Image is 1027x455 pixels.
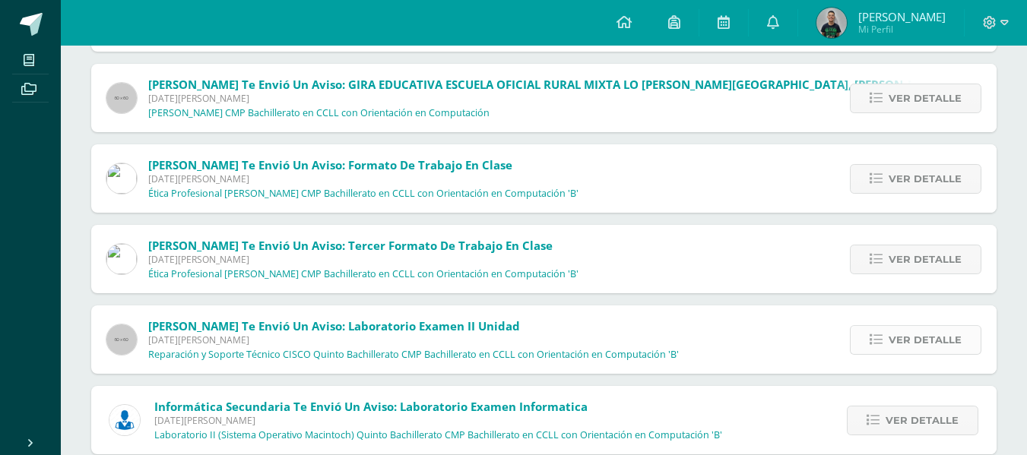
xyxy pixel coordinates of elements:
p: Laboratorio II (Sistema Operativo Macintoch) Quinto Bachillerato CMP Bachillerato en CCLL con Ori... [154,429,722,441]
p: [PERSON_NAME] CMP Bachillerato en CCLL con Orientación en Computación [148,107,490,119]
span: [DATE][PERSON_NAME] [148,253,578,266]
span: [DATE][PERSON_NAME] [148,172,578,185]
span: [DATE][PERSON_NAME] [154,414,722,427]
img: 60x60 [106,324,137,355]
img: 6ed6846fa57649245178fca9fc9a58dd.png [109,405,140,435]
span: [PERSON_NAME] [858,9,946,24]
span: [PERSON_NAME] te envió un aviso: Formato de trabajo en clase [148,157,512,172]
img: 6dfd641176813817be49ede9ad67d1c4.png [106,163,137,194]
img: 8c8227e158d39d8427a23b5ac134577f.png [816,8,847,38]
span: Ver detalle [889,84,962,112]
img: 6dfd641176813817be49ede9ad67d1c4.png [106,244,137,274]
span: Mi Perfil [858,23,946,36]
span: [PERSON_NAME] te envió un aviso: Laboratorio Examen II Unidad [148,318,520,333]
span: Ver detalle [886,406,959,434]
span: Informática Secundaria te envió un aviso: Laboratorio Examen Informatica [154,399,588,414]
span: [PERSON_NAME] te envió un aviso: Tercer formato de trabajo en clase [148,238,553,253]
p: Ética Profesional [PERSON_NAME] CMP Bachillerato en CCLL con Orientación en Computación 'B' [148,268,578,280]
p: Ética Profesional [PERSON_NAME] CMP Bachillerato en CCLL con Orientación en Computación 'B' [148,188,578,200]
img: 60x60 [106,83,137,113]
span: Ver detalle [889,326,962,354]
span: [DATE][PERSON_NAME] [148,333,679,346]
p: Reparación y Soporte Técnico CISCO Quinto Bachillerato CMP Bachillerato en CCLL con Orientación e... [148,349,679,361]
span: Ver detalle [889,165,962,193]
span: Ver detalle [889,245,962,273]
